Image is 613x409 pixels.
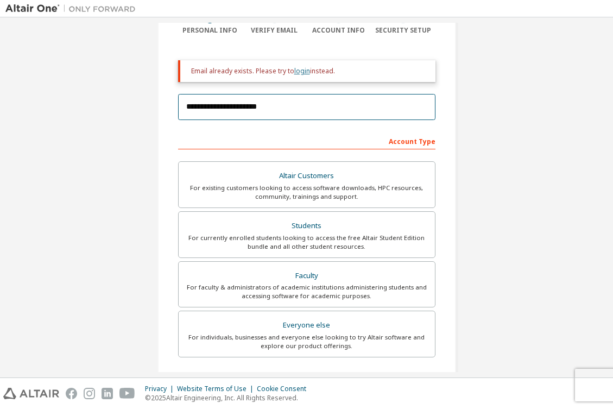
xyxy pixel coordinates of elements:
img: Altair One [5,3,141,14]
div: Verify Email [242,26,307,35]
a: login [294,66,310,75]
img: linkedin.svg [102,388,113,399]
div: Everyone else [185,318,428,333]
img: altair_logo.svg [3,388,59,399]
img: instagram.svg [84,388,95,399]
div: Account Info [307,26,371,35]
div: Email already exists. Please try to instead. [191,67,427,75]
div: For currently enrolled students looking to access the free Altair Student Edition bundle and all ... [185,234,428,251]
img: facebook.svg [66,388,77,399]
div: For existing customers looking to access software downloads, HPC resources, community, trainings ... [185,184,428,201]
div: Website Terms of Use [177,385,257,393]
div: Faculty [185,268,428,284]
p: © 2025 Altair Engineering, Inc. All Rights Reserved. [145,393,313,402]
div: For individuals, businesses and everyone else looking to try Altair software and explore our prod... [185,333,428,350]
div: Personal Info [178,26,243,35]
div: Students [185,218,428,234]
img: youtube.svg [119,388,135,399]
div: Privacy [145,385,177,393]
div: For faculty & administrators of academic institutions administering students and accessing softwa... [185,283,428,300]
div: Security Setup [371,26,435,35]
div: Cookie Consent [257,385,313,393]
div: Altair Customers [185,168,428,184]
div: Account Type [178,132,435,149]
